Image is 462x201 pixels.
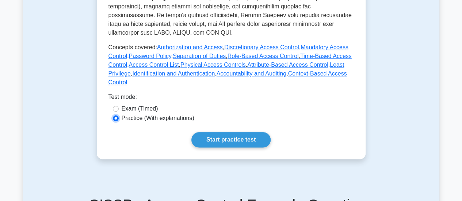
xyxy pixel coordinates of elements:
[217,70,286,77] a: Accountability and Auditing
[180,62,246,68] a: Physical Access Controls
[129,62,179,68] a: Access Control List
[157,44,223,50] a: Authorization and Access
[108,93,354,104] div: Test mode:
[132,70,215,77] a: Identification and Authentication
[191,132,271,147] a: Start practice test
[228,53,299,59] a: Role-Based Access Control
[108,43,354,87] p: Concepts covered: , , , , , , , , , , , , ,
[122,104,158,113] label: Exam (Timed)
[129,53,171,59] a: Password Policy
[247,62,328,68] a: Attribute-Based Access Control
[224,44,299,50] a: Discretionary Access Control
[122,114,194,123] label: Practice (With explanations)
[108,62,344,77] a: Least Privilege
[173,53,226,59] a: Separation of Duties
